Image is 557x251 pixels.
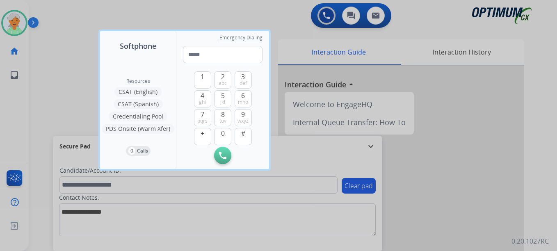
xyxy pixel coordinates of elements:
button: 9wxyz [235,109,252,126]
p: 0 [128,147,135,155]
button: CSAT (English) [114,87,162,97]
button: 7pqrs [194,109,211,126]
button: # [235,128,252,145]
span: ghi [199,99,206,105]
button: + [194,128,211,145]
span: 6 [241,91,245,100]
span: 2 [221,72,225,82]
span: 7 [201,110,204,119]
button: 6mno [235,90,252,107]
p: 0.20.1027RC [511,236,549,246]
span: wxyz [237,118,249,124]
span: jkl [220,99,225,105]
span: 8 [221,110,225,119]
span: pqrs [197,118,208,124]
button: 8tuv [214,109,231,126]
span: 9 [241,110,245,119]
span: Emergency Dialing [219,34,263,41]
button: 5jkl [214,90,231,107]
img: call-button [219,152,226,159]
button: 1 [194,71,211,89]
button: 0Calls [126,146,151,156]
span: def [240,80,247,87]
button: PDS Onsite (Warm Xfer) [102,124,174,134]
span: Resources [126,78,150,84]
span: mno [238,99,248,105]
span: Softphone [120,40,156,52]
span: 0 [221,128,225,138]
button: Credentialing Pool [109,112,167,121]
span: 4 [201,91,204,100]
button: CSAT (Spanish) [114,99,163,109]
span: # [241,128,245,138]
span: abc [219,80,227,87]
button: 4ghi [194,90,211,107]
button: 2abc [214,71,231,89]
span: 3 [241,72,245,82]
span: 1 [201,72,204,82]
span: + [201,128,204,138]
p: Calls [137,147,148,155]
button: 3def [235,71,252,89]
span: tuv [219,118,226,124]
button: 0 [214,128,231,145]
span: 5 [221,91,225,100]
